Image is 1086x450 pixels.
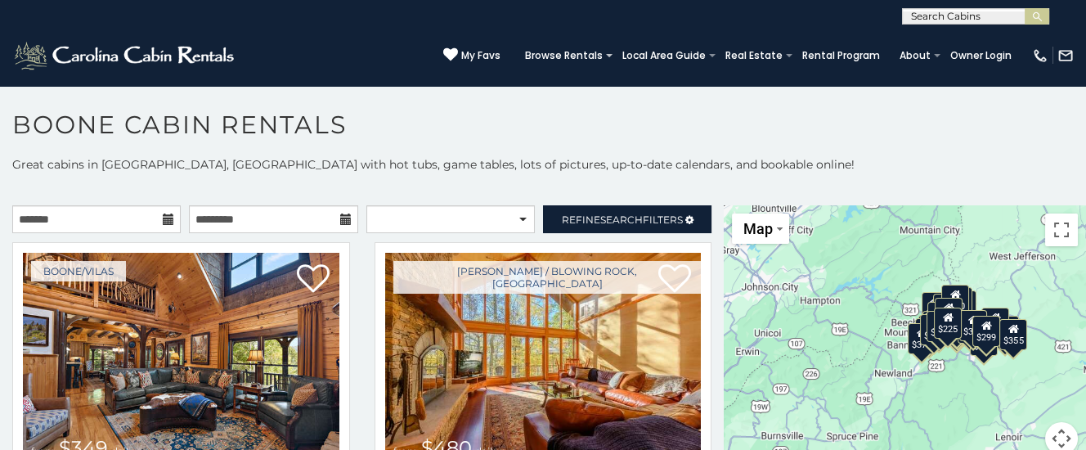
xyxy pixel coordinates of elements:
div: $375 [908,322,936,353]
div: $350 [969,325,997,356]
img: phone-regular-white.png [1032,47,1048,64]
div: $210 [935,298,963,329]
a: Browse Rentals [517,44,611,67]
a: Add to favorites [297,263,330,297]
div: $299 [972,316,1000,347]
span: Search [600,214,643,226]
div: $395 [926,311,954,342]
button: Toggle fullscreen view [1045,214,1078,246]
div: $225 [934,308,962,339]
a: [PERSON_NAME] / Blowing Rock, [GEOGRAPHIC_DATA] [393,261,702,294]
div: $250 [949,290,976,322]
a: Rental Program [794,44,888,67]
span: Refine Filters [562,214,683,226]
button: Change map style [732,214,789,244]
img: White-1-2.png [12,39,239,72]
div: $355 [999,319,1027,350]
div: $315 [942,313,970,344]
div: $635 [921,292,949,323]
div: $320 [941,284,969,315]
a: RefineSearchFilters [543,205,711,233]
a: Boone/Vilas [31,261,126,281]
span: My Favs [461,48,500,63]
a: About [891,44,939,67]
div: $930 [981,308,1009,339]
img: mail-regular-white.png [1057,47,1074,64]
div: $325 [920,313,948,344]
a: My Favs [443,47,500,64]
a: Owner Login [942,44,1020,67]
a: Real Estate [717,44,791,67]
a: Local Area Guide [614,44,714,67]
span: Map [743,220,773,237]
div: $380 [959,309,987,340]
